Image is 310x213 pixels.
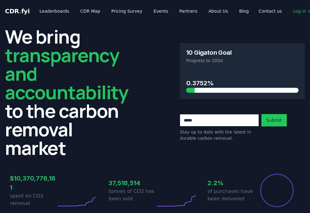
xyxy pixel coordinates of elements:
a: CDR Map [75,6,105,17]
p: tonnes of CO2 has been sold [109,188,155,202]
div: Percentage of sales delivered [260,173,294,208]
h2: We bring to the carbon removal market [5,27,130,157]
a: Events [149,6,173,17]
p: of purchases have been delivered [208,188,254,202]
span: CDR fyi [5,7,30,15]
a: Pricing Survey [106,6,147,17]
h3: 37,518,514 [109,178,155,188]
a: CDR.fyi [5,7,30,15]
h3: 2.2% [208,178,254,188]
a: Contact us [254,6,287,17]
p: spent on CO2 removal [10,192,56,207]
span: transparency and accountability [5,42,128,105]
h3: $10,370,778,181 [10,174,56,192]
h3: 10 Gigaton Goal [186,49,231,56]
h3: 0.3752% [186,79,299,88]
a: Blog [234,6,254,17]
p: Progress to 2050 [186,58,299,64]
span: . [19,7,21,15]
button: Submit [261,114,287,126]
a: About Us [204,6,233,17]
p: Stay up to date with the latest in durable carbon removal. [180,129,259,141]
nav: Main [35,6,254,17]
a: Leaderboards [35,6,74,17]
a: Partners [174,6,202,17]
